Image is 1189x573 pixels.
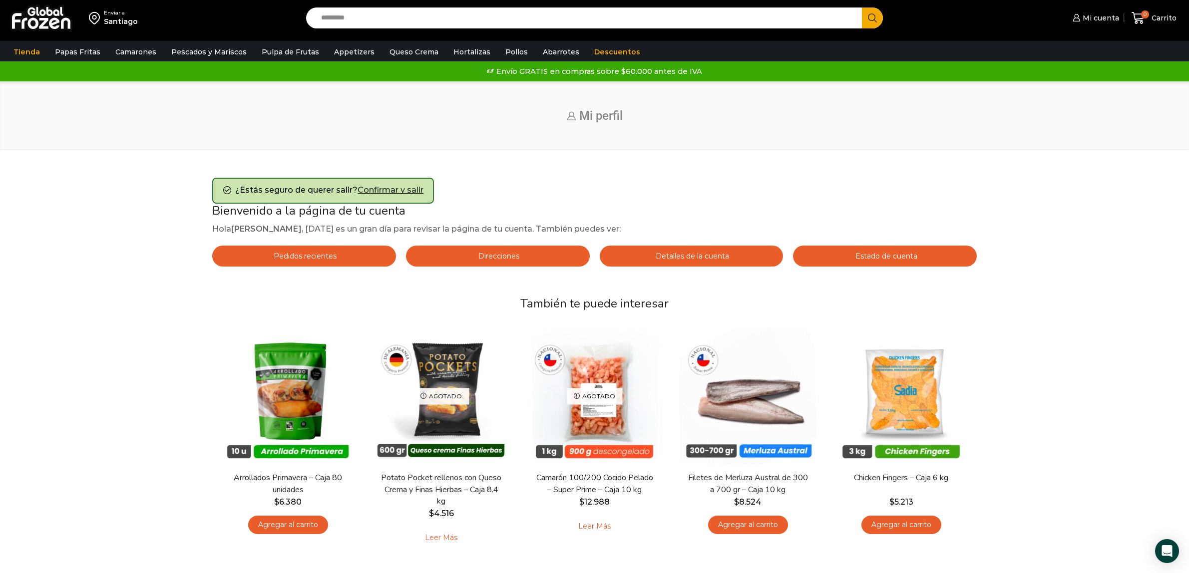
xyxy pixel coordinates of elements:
span: Bienvenido a la página de tu cuenta [212,203,405,219]
bdi: 8.524 [734,497,762,507]
a: Appetizers [329,42,380,61]
bdi: 12.988 [579,497,610,507]
a: Estado de cuenta [793,246,977,267]
a: Arrollados Primavera – Caja 80 unidades [227,472,350,495]
a: Detalles de la cuenta [600,246,784,267]
div: 2 / 7 [367,323,515,554]
a: Confirmar y salir [358,185,423,195]
bdi: 5.213 [889,497,913,507]
span: $ [579,497,584,507]
span: Pedidos recientes [271,252,337,261]
strong: [PERSON_NAME] [231,224,302,234]
bdi: 4.516 [429,509,454,518]
a: Potato Pocket rellenos con Queso Crema y Finas Hierbas – Caja 8.4 kg [380,472,503,507]
span: También te puede interesar [520,295,669,311]
div: 4 / 7 [674,323,822,540]
button: Search button [862,7,883,28]
span: Estado de cuenta [853,252,917,261]
a: Agregar al carrito: “Arrollados Primavera - Caja 80 unidades” [248,516,328,534]
p: Agotado [567,388,622,405]
a: Hortalizas [448,42,495,61]
a: Chicken Fingers – Caja 6 kg [840,472,963,484]
a: Tienda [8,42,45,61]
a: Agregar al carrito: “Chicken Fingers - Caja 6 kg” [861,516,941,534]
span: $ [429,509,434,518]
a: Descuentos [589,42,645,61]
span: Carrito [1149,13,1177,23]
a: Pulpa de Frutas [257,42,324,61]
span: $ [889,497,894,507]
a: Camarones [110,42,161,61]
p: Agotado [413,388,469,405]
span: $ [274,497,279,507]
span: Direcciones [476,252,519,261]
a: Agregar al carrito: “Filetes de Merluza Austral de 300 a 700 gr - Caja 10 kg” [708,516,788,534]
span: Mi perfil [579,109,623,123]
a: Leé más sobre “Potato Pocket rellenos con Queso Crema y Finas Hierbas - Caja 8.4 kg” [409,527,473,548]
div: 5 / 7 [827,323,975,540]
a: Mi cuenta [1070,8,1119,28]
a: Queso Crema [385,42,443,61]
span: 0 [1141,10,1149,18]
div: 3 / 7 [520,323,669,543]
div: Open Intercom Messenger [1155,539,1179,563]
bdi: 6.380 [274,497,302,507]
a: Leé más sobre “Camarón 100/200 Cocido Pelado - Super Prime - Caja 10 kg” [563,516,626,537]
a: Abarrotes [538,42,584,61]
a: Pedidos recientes [212,246,396,267]
div: Santiago [104,16,138,26]
a: Pollos [500,42,533,61]
img: address-field-icon.svg [89,9,104,26]
a: Camarón 100/200 Cocido Pelado – Super Prime – Caja 10 kg [533,472,656,495]
div: 1 / 7 [214,323,362,540]
a: Pescados y Mariscos [166,42,252,61]
span: Mi cuenta [1080,13,1119,23]
a: 0 Carrito [1129,6,1179,30]
a: Filetes de Merluza Austral de 300 a 700 gr – Caja 10 kg [687,472,809,495]
div: Enviar a [104,9,138,16]
p: Hola , [DATE] es un gran día para revisar la página de tu cuenta. También puedes ver: [212,223,977,236]
span: Detalles de la cuenta [653,252,729,261]
span: $ [734,497,739,507]
div: 6 / 7 [980,323,1129,543]
a: Papas Fritas [50,42,105,61]
a: Direcciones [406,246,590,267]
div: ¿Estás seguro de querer salir? [212,178,434,204]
